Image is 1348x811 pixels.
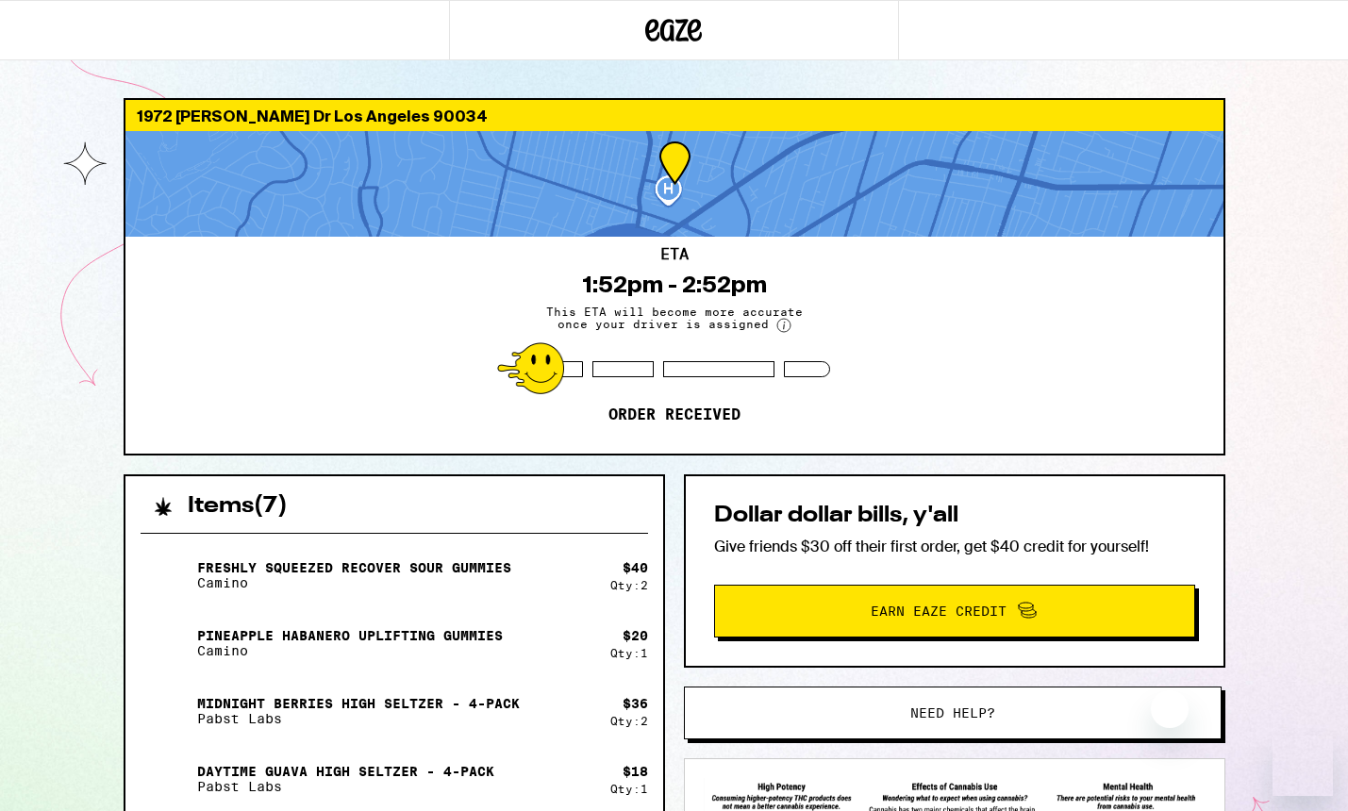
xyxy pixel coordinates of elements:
[188,495,288,518] h2: Items ( 7 )
[141,617,193,670] img: Pineapple Habanero Uplifting Gummies
[1273,736,1333,796] iframe: Button to launch messaging window
[610,783,648,795] div: Qty: 1
[197,643,503,658] p: Camino
[610,579,648,591] div: Qty: 2
[910,706,995,720] span: Need help?
[714,537,1195,556] p: Give friends $30 off their first order, get $40 credit for yourself!
[197,628,503,643] p: Pineapple Habanero Uplifting Gummies
[684,687,1222,739] button: Need help?
[197,575,511,590] p: Camino
[871,604,1007,618] span: Earn Eaze Credit
[608,405,741,424] p: Order received
[197,779,494,794] p: Pabst Labs
[197,696,520,711] p: Midnight Berries High Seltzer - 4-pack
[623,764,648,779] div: $ 18
[714,585,1195,637] button: Earn Eaze Credit
[197,560,511,575] p: Freshly Squeezed Recover Sour Gummies
[623,628,648,643] div: $ 20
[623,696,648,711] div: $ 36
[1151,690,1189,728] iframe: Close message
[623,560,648,575] div: $ 40
[714,505,1195,527] h2: Dollar dollar bills, y'all
[610,715,648,727] div: Qty: 2
[533,306,816,333] span: This ETA will become more accurate once your driver is assigned
[141,753,193,805] img: Daytime Guava High Seltzer - 4-pack
[197,764,494,779] p: Daytime Guava High Seltzer - 4-pack
[141,549,193,602] img: Freshly Squeezed Recover Sour Gummies
[582,272,767,298] div: 1:52pm - 2:52pm
[197,711,520,726] p: Pabst Labs
[125,100,1223,131] div: 1972 [PERSON_NAME] Dr Los Angeles 90034
[141,685,193,737] img: Midnight Berries High Seltzer - 4-pack
[610,647,648,659] div: Qty: 1
[660,247,689,262] h2: ETA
